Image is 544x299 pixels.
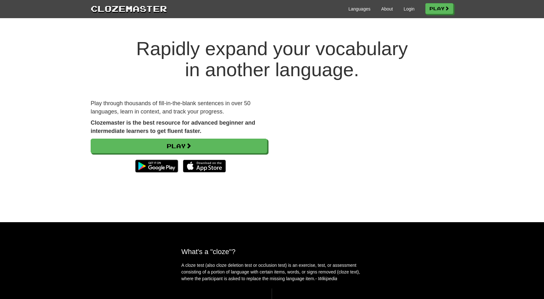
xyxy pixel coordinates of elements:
[425,3,453,14] a: Play
[181,262,363,282] p: A cloze test (also cloze deletion test or occlusion test) is an exercise, test, or assessment con...
[183,160,226,172] img: Download_on_the_App_Store_Badge_US-UK_135x40-25178aeef6eb6b83b96f5f2d004eda3bffbb37122de64afbaef7...
[91,139,267,153] a: Play
[404,6,415,12] a: Login
[348,6,370,12] a: Languages
[91,99,267,116] p: Play through thousands of fill-in-the-blank sentences in over 50 languages, learn in context, and...
[132,157,181,176] img: Get it on Google Play
[381,6,393,12] a: About
[91,3,167,14] a: Clozemaster
[315,276,337,281] em: - Wikipedia
[181,248,363,256] h2: What's a "cloze"?
[91,120,255,134] strong: Clozemaster is the best resource for advanced beginner and intermediate learners to get fluent fa...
